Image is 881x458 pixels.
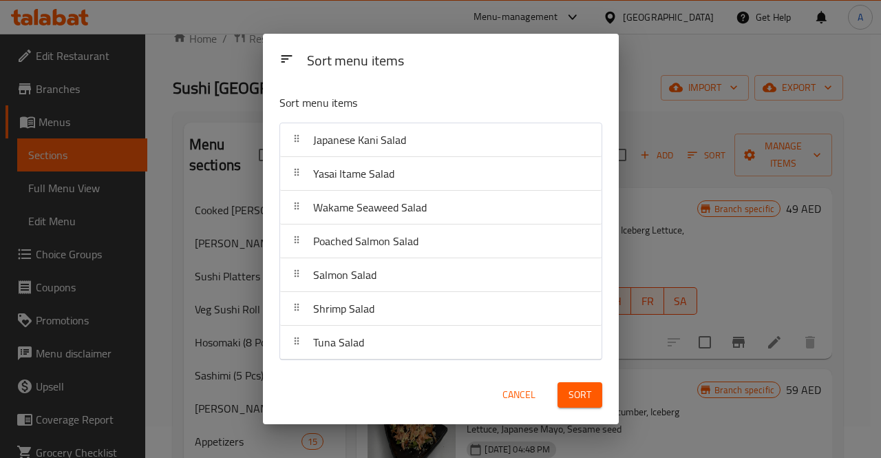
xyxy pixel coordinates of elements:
span: Tuna Salad [313,332,364,353]
button: Sort [558,382,602,408]
div: Japanese Kani Salad [280,123,602,157]
span: Cancel [502,386,535,404]
div: Sort menu items [301,46,608,77]
p: Sort menu items [279,94,535,112]
span: Wakame Seaweed Salad [313,197,427,218]
button: Cancel [497,382,541,408]
span: Shrimp Salad [313,298,374,319]
span: Sort [569,386,591,404]
span: Poached Salmon Salad [313,231,418,251]
div: Poached Salmon Salad [280,225,602,258]
span: Yasai Itame Salad [313,163,394,184]
span: Salmon Salad [313,264,376,285]
div: Yasai Itame Salad [280,157,602,191]
div: Tuna Salad [280,326,602,360]
span: Japanese Kani Salad [313,129,406,150]
div: Wakame Seaweed Salad [280,191,602,225]
div: Shrimp Salad [280,292,602,326]
div: Salmon Salad [280,258,602,292]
